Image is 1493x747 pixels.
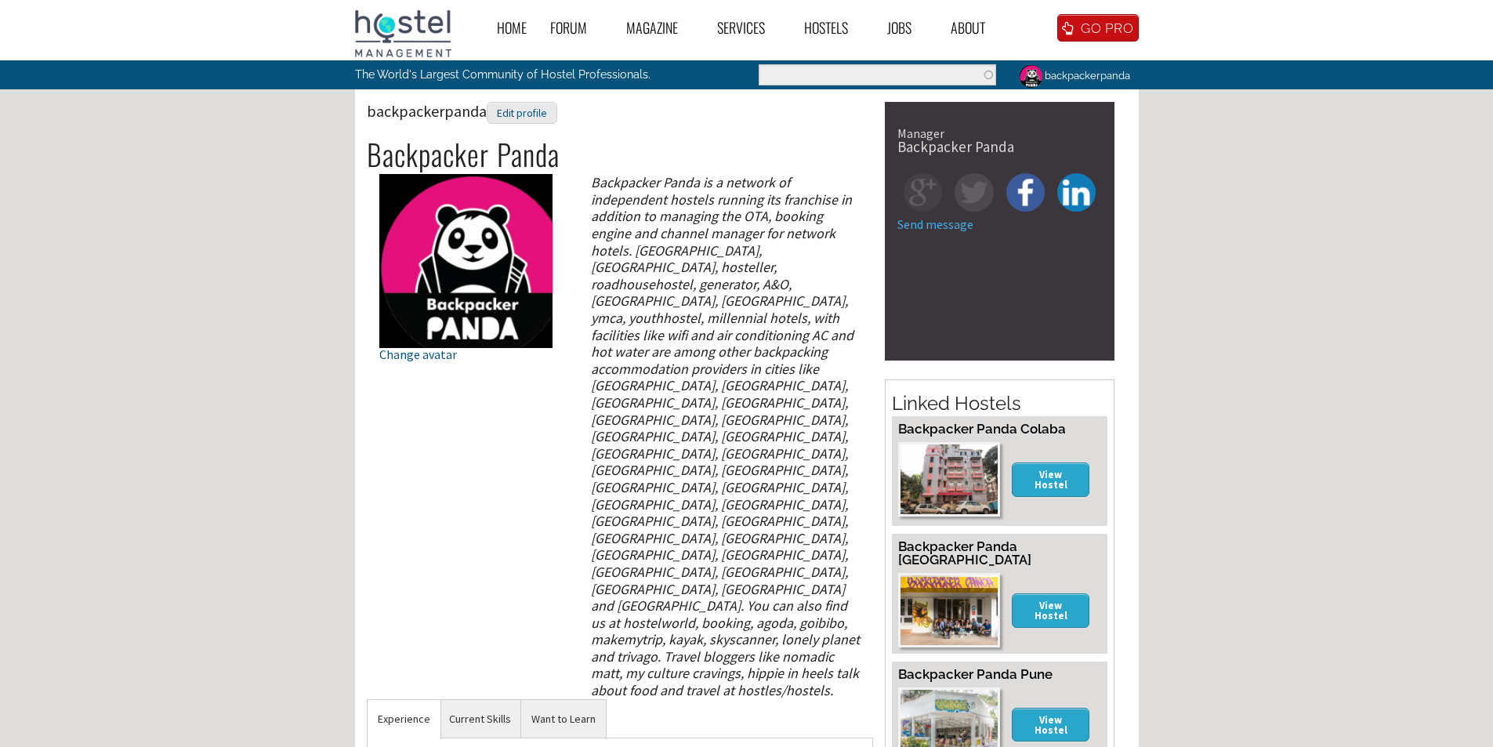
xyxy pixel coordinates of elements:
a: Hostels [792,10,875,45]
a: Experience [368,700,440,738]
a: Home [485,10,538,45]
a: backpackerpanda [1008,60,1139,91]
a: About [939,10,1013,45]
a: Magazine [614,10,705,45]
input: Enter the terms you wish to search for. [759,64,996,85]
div: Change avatar [379,348,553,361]
a: Current Skills [439,700,521,738]
a: View Hostel [1012,593,1090,627]
a: Jobs [875,10,939,45]
a: View Hostel [1012,708,1090,742]
img: gp-square.png [904,173,942,212]
a: Change avatar [379,252,553,361]
h2: Linked Hostels [892,390,1107,417]
h2: Backpacker Panda [367,138,874,171]
a: Backpacker Panda Pune [898,666,1053,682]
a: GO PRO [1057,14,1138,42]
a: Edit profile [487,101,557,121]
div: Edit profile [487,102,557,125]
a: Forum [538,10,614,45]
img: backpackerpanda's picture [1017,63,1045,90]
div: Backpacker Panda is a network of independent hostels running its franchise in addition to managin... [578,174,873,698]
a: Want to Learn [521,700,606,738]
img: in-square.png [1057,173,1096,212]
p: The World's Largest Community of Hostel Professionals. [355,60,682,89]
span: backpackerpanda [367,101,557,121]
a: Services [705,10,792,45]
a: Backpacker Panda Colaba [898,421,1066,437]
img: backpackerpanda's picture [379,174,553,347]
a: Send message [897,216,973,232]
a: View Hostel [1012,462,1090,496]
img: tw-square.png [955,173,993,212]
div: Manager [897,127,1102,140]
a: Backpacker Panda [GEOGRAPHIC_DATA] [898,538,1031,568]
img: fb-square.png [1006,173,1045,212]
img: Hostel Management Home [355,10,451,57]
div: Backpacker Panda [897,140,1102,154]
